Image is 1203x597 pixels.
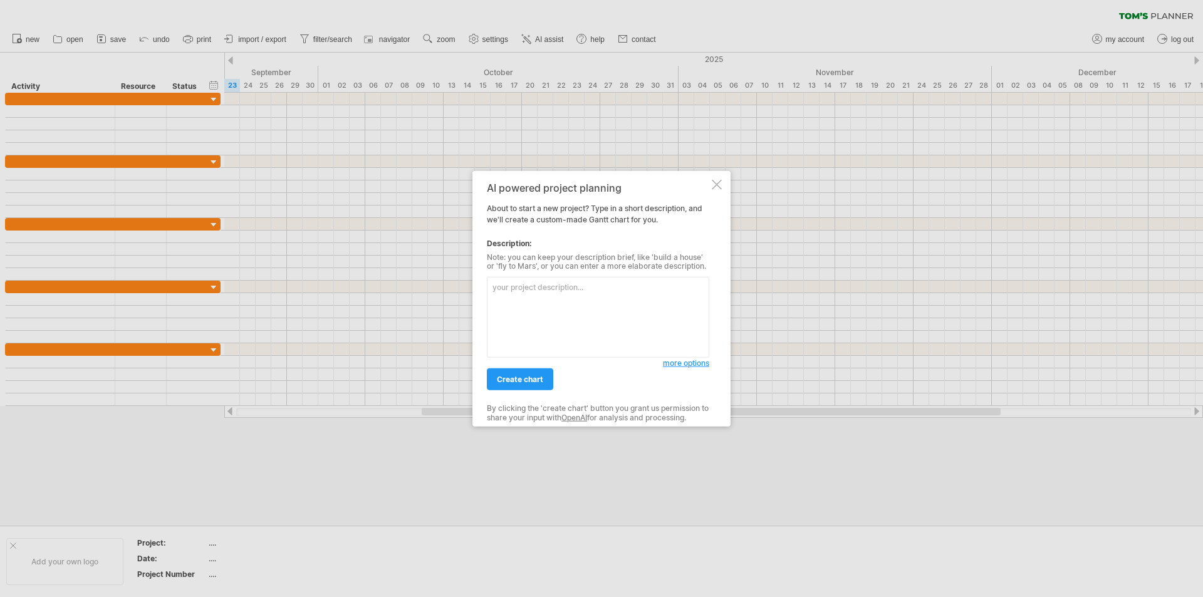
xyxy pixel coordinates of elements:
[497,375,543,384] span: create chart
[487,182,709,193] div: AI powered project planning
[663,358,709,369] a: more options
[487,404,709,422] div: By clicking the 'create chart' button you grant us permission to share your input with for analys...
[663,358,709,368] span: more options
[487,237,709,249] div: Description:
[487,368,553,390] a: create chart
[487,252,709,271] div: Note: you can keep your description brief, like 'build a house' or 'fly to Mars', or you can ente...
[561,412,587,422] a: OpenAI
[487,182,709,415] div: About to start a new project? Type in a short description, and we'll create a custom-made Gantt c...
